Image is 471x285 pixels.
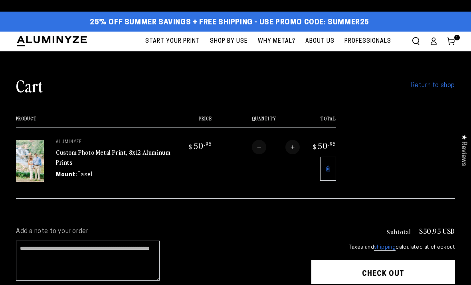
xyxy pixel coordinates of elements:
[407,32,425,50] summary: Search our site
[56,147,170,167] a: Custom Photo Metal Print, 8x12 Aluminum Prints
[16,227,295,236] label: Add a note to your order
[176,116,212,128] th: Price
[90,18,369,27] span: 25% off Summer Savings + Free Shipping - Use Promo Code: SUMMER25
[344,36,391,46] span: Professionals
[145,36,200,46] span: Start Your Print
[411,80,455,92] a: Return to shop
[16,140,44,182] img: 8"x12" Rectangle White Glossy Aluminyzed Photo
[312,140,336,151] bdi: 50
[212,116,300,128] th: Quantity
[313,143,317,151] span: $
[210,36,248,46] span: Shop By Use
[374,245,396,251] a: shipping
[456,128,471,172] div: Click to open Judge.me floating reviews tab
[16,75,43,96] h1: Cart
[56,140,176,145] p: aluminyze
[204,140,212,147] sup: .95
[386,228,411,235] h3: Subtotal
[456,35,458,40] span: 1
[320,157,336,181] a: Remove 8"x12" Rectangle White Glossy Aluminyzed Photo
[258,36,295,46] span: Why Metal?
[301,32,338,51] a: About Us
[300,116,336,128] th: Total
[328,140,336,147] sup: .95
[311,260,455,284] button: Check out
[254,32,299,51] a: Why Metal?
[77,171,93,179] dd: Easel
[189,143,192,151] span: $
[206,32,252,51] a: Shop By Use
[141,32,204,51] a: Start Your Print
[311,243,455,251] small: Taxes and calculated at checkout
[305,36,334,46] span: About Us
[266,140,285,154] input: Quantity for Custom Photo Metal Print, 8x12 Aluminum Prints
[419,227,455,235] p: $50.95 USD
[16,116,176,128] th: Product
[16,35,88,47] img: Aluminyze
[188,140,212,151] bdi: 50
[340,32,395,51] a: Professionals
[56,171,77,179] dt: Mount:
